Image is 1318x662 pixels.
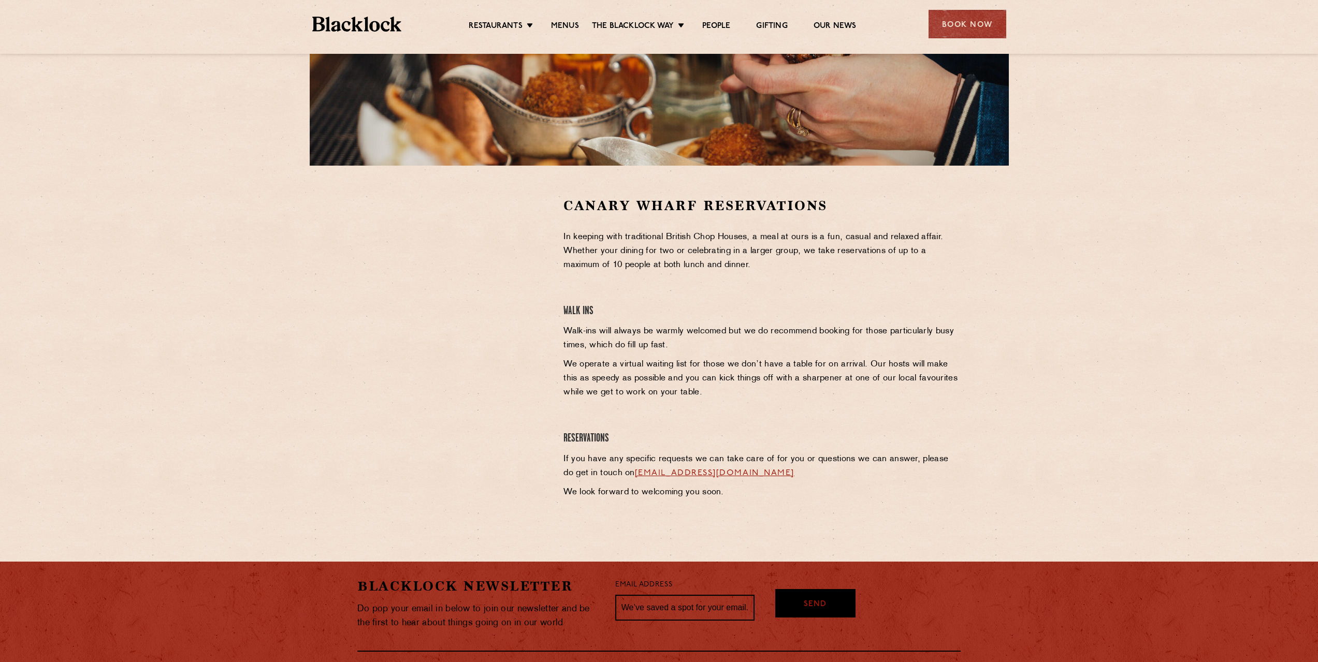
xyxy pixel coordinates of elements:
h4: Reservations [563,432,961,446]
iframe: OpenTable make booking widget [395,197,511,352]
a: People [702,21,730,33]
a: The Blacklock Way [592,21,674,33]
h2: Blacklock Newsletter [357,577,600,595]
a: Restaurants [469,21,523,33]
p: We look forward to welcoming you soon. [563,486,961,499]
a: Menus [551,21,579,33]
a: Our News [814,21,857,33]
span: Send [804,599,827,611]
p: Walk-ins will always be warmly welcomed but we do recommend booking for those particularly busy t... [563,325,961,352]
a: [EMAIL_ADDRESS][DOMAIN_NAME] [635,469,794,477]
input: We’ve saved a spot for your email... [615,595,755,621]
p: If you have any specific requests we can take care of for you or questions we can answer, please ... [563,452,961,480]
div: Book Now [929,10,1006,38]
a: Gifting [756,21,787,33]
h4: Walk Ins [563,304,961,318]
p: In keeping with traditional British Chop Houses, a meal at ours is a fun, casual and relaxed affa... [563,230,961,272]
p: We operate a virtual waiting list for those we don’t have a table for on arrival. Our hosts will ... [563,358,961,400]
h2: Canary Wharf Reservations [563,197,961,215]
img: BL_Textured_Logo-footer-cropped.svg [312,17,402,32]
label: Email Address [615,579,672,591]
p: Do pop your email in below to join our newsletter and be the first to hear about things going on ... [357,602,600,630]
